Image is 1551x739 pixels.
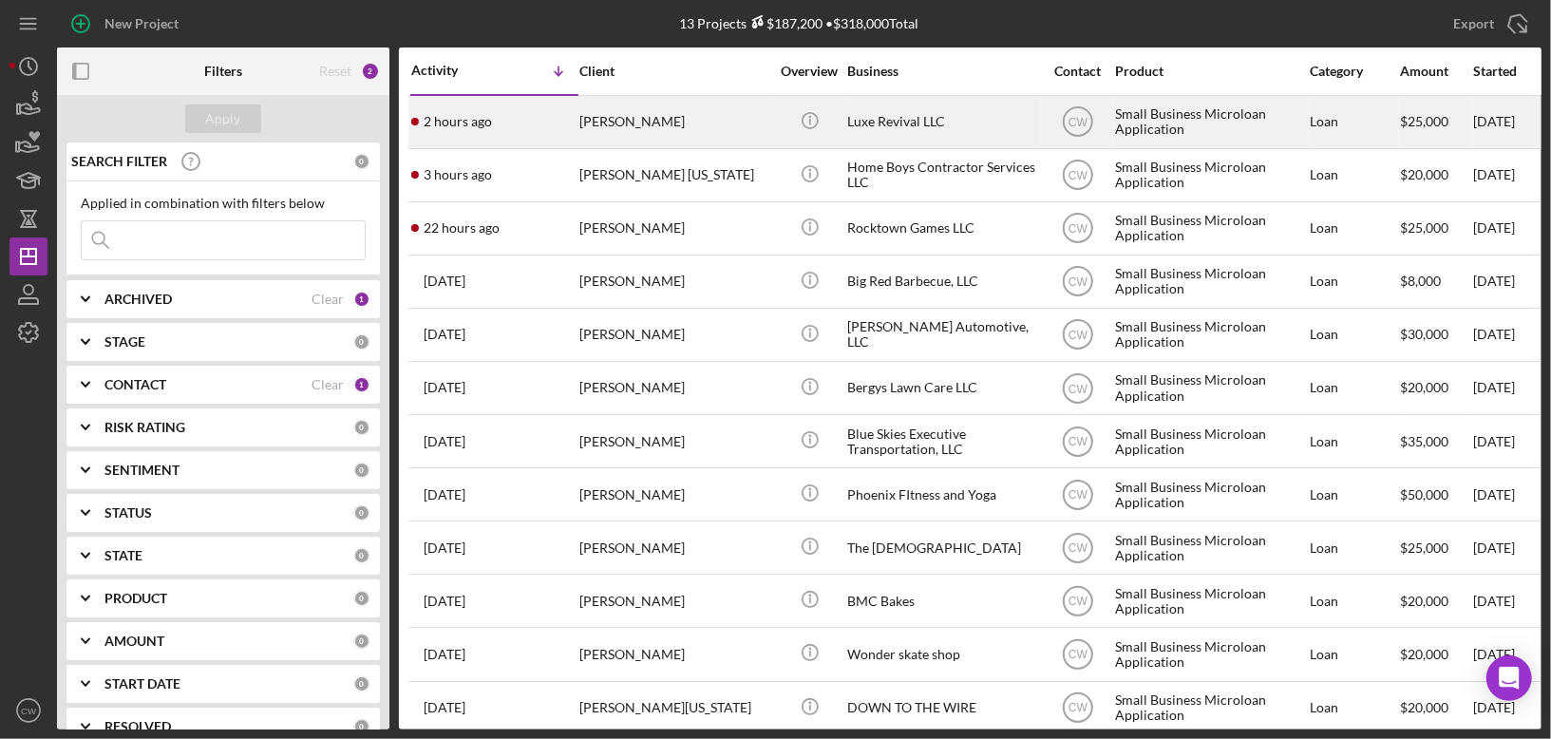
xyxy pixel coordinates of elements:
span: $35,000 [1400,433,1448,449]
div: Open Intercom Messenger [1486,655,1532,701]
span: $20,000 [1400,379,1448,395]
button: Apply [185,104,261,133]
b: ARCHIVED [104,292,172,307]
b: STATUS [104,505,152,521]
div: Small Business Microloan Application [1115,97,1305,147]
b: STATE [104,548,142,563]
div: BMC Bakes [847,576,1037,626]
time: 2025-08-10 17:54 [424,647,465,662]
div: Product [1115,64,1305,79]
time: 2025-10-06 17:17 [424,274,465,289]
div: Small Business Microloan Application [1115,416,1305,466]
time: 2025-10-13 21:26 [424,220,500,236]
div: Clear [312,377,344,392]
div: 1 [353,291,370,308]
div: [PERSON_NAME] [579,310,769,360]
div: [PERSON_NAME] [US_STATE] [579,150,769,200]
div: Small Business Microloan Application [1115,683,1305,733]
span: $20,000 [1400,166,1448,182]
div: [PERSON_NAME] [579,576,769,626]
button: New Project [57,5,198,43]
text: CW [1069,169,1088,182]
div: Contact [1042,64,1113,79]
text: CW [1069,649,1088,662]
b: CONTACT [104,377,166,392]
div: [PERSON_NAME] [579,363,769,413]
div: 0 [353,633,370,650]
div: Client [579,64,769,79]
div: Loan [1310,203,1398,254]
div: [PERSON_NAME] [579,522,769,573]
b: RESOLVED [104,719,171,734]
div: Small Business Microloan Application [1115,256,1305,307]
div: $187,200 [747,15,823,31]
div: Luxe Revival LLC [847,97,1037,147]
div: [PERSON_NAME] [579,629,769,679]
div: Amount [1400,64,1471,79]
text: CW [1069,488,1088,502]
span: $20,000 [1400,646,1448,662]
div: 0 [353,675,370,692]
div: Loan [1310,97,1398,147]
div: 0 [353,419,370,436]
div: Rocktown Games LLC [847,203,1037,254]
span: $25,000 [1400,540,1448,556]
b: SEARCH FILTER [71,154,167,169]
text: CW [1069,702,1088,715]
text: CW [21,706,37,716]
div: [PERSON_NAME] Automotive, LLC [847,310,1037,360]
div: Category [1310,64,1398,79]
b: AMOUNT [104,634,164,649]
div: [PERSON_NAME] [579,256,769,307]
div: Loan [1310,256,1398,307]
div: Small Business Microloan Application [1115,203,1305,254]
text: CW [1069,435,1088,448]
time: 2025-08-25 20:43 [424,594,465,609]
time: 2025-09-18 23:49 [424,487,465,502]
text: CW [1069,595,1088,608]
div: 0 [353,504,370,521]
div: Loan [1310,629,1398,679]
div: [PERSON_NAME] [579,97,769,147]
div: 0 [353,547,370,564]
time: 2025-10-14 17:15 [424,114,492,129]
time: 2025-10-03 01:08 [424,327,465,342]
div: 0 [353,718,370,735]
div: [PERSON_NAME] [579,416,769,466]
div: Applied in combination with filters below [81,196,366,211]
div: 0 [353,462,370,479]
span: $20,000 [1400,699,1448,715]
div: [PERSON_NAME] [579,469,769,520]
time: 2025-08-25 20:52 [424,540,465,556]
div: DOWN TO THE WIRE [847,683,1037,733]
div: $20,000 [1400,576,1471,626]
div: Business [847,64,1037,79]
div: Loan [1310,522,1398,573]
span: $8,000 [1400,273,1441,289]
div: Blue Skies Executive Transportation, LLC [847,416,1037,466]
b: STAGE [104,334,145,350]
text: CW [1069,541,1088,555]
div: The [DEMOGRAPHIC_DATA] [847,522,1037,573]
button: Export [1434,5,1542,43]
div: Wonder skate shop [847,629,1037,679]
time: 2025-09-22 15:56 [424,434,465,449]
div: Small Business Microloan Application [1115,150,1305,200]
div: Loan [1310,310,1398,360]
span: $25,000 [1400,113,1448,129]
b: PRODUCT [104,591,167,606]
div: [PERSON_NAME] [579,203,769,254]
span: $30,000 [1400,326,1448,342]
button: CW [9,692,47,730]
div: Small Business Microloan Application [1115,576,1305,626]
span: $25,000 [1400,219,1448,236]
div: Overview [774,64,845,79]
div: [PERSON_NAME][US_STATE] [579,683,769,733]
div: Phoenix FItness and Yoga [847,469,1037,520]
div: Bergys Lawn Care LLC [847,363,1037,413]
div: 0 [353,590,370,607]
text: CW [1069,382,1088,395]
div: Small Business Microloan Application [1115,310,1305,360]
div: Loan [1310,416,1398,466]
b: Filters [204,64,242,79]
